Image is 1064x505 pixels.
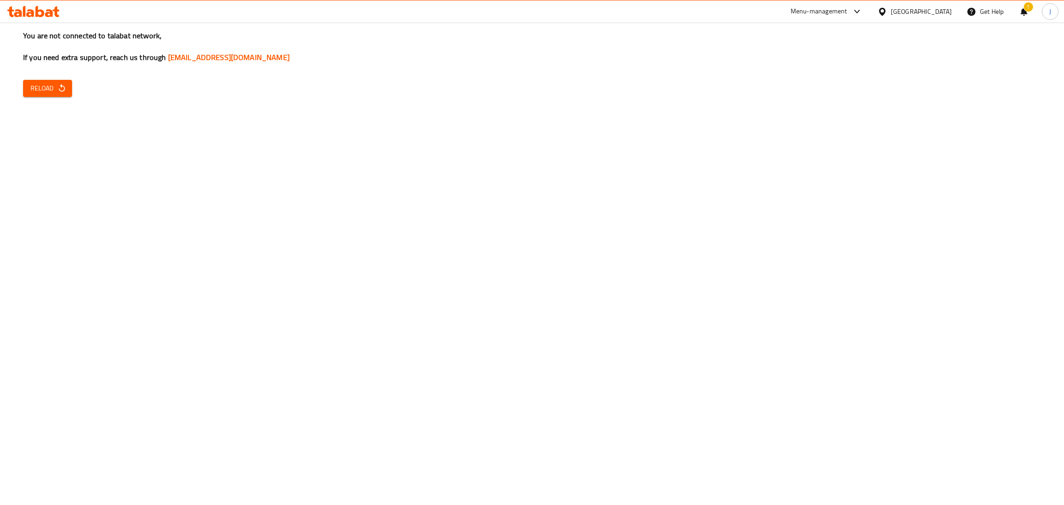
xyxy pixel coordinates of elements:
[891,6,952,17] div: [GEOGRAPHIC_DATA]
[791,6,847,17] div: Menu-management
[23,80,72,97] button: Reload
[23,30,1041,63] h3: You are not connected to talabat network, If you need extra support, reach us through
[1049,6,1051,17] span: J
[30,83,65,94] span: Reload
[168,50,290,64] a: [EMAIL_ADDRESS][DOMAIN_NAME]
